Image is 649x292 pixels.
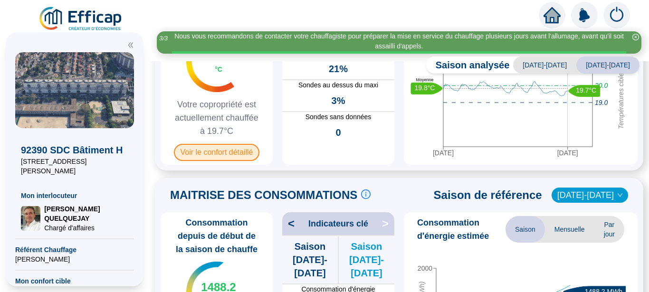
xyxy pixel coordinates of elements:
[595,99,608,106] tspan: 19.0
[513,57,576,74] span: [DATE]-[DATE]
[557,188,622,202] span: 2020-2021
[382,216,394,231] span: >
[172,31,626,51] div: Nous vous recommandons de contacter votre chauffagiste pour préparer la mise en service du chauff...
[215,65,222,74] span: °C
[127,42,134,48] span: double-left
[282,240,338,280] span: Saison [DATE]-[DATE]
[282,216,295,231] span: <
[186,31,234,92] img: indicateur températures
[38,6,124,32] img: efficap energie logo
[174,144,260,161] span: Voir le confort détaillé
[15,245,134,254] span: Référent Chauffage
[308,217,368,230] span: Indicateurs clé
[576,86,596,94] text: 19.7°C
[571,2,598,28] img: alerts
[545,216,594,243] span: Mensuelle
[44,223,128,233] span: Chargé d'affaires
[594,82,608,89] tspan: 20.0
[506,216,545,243] span: Saison
[44,204,128,223] span: [PERSON_NAME] QUELQUEJAY
[282,80,394,90] span: Sondes au dessus du maxi
[282,112,394,122] span: Sondes sans données
[617,192,623,198] span: down
[170,188,357,203] span: MAITRISE DES CONSOMMATIONS
[576,57,639,74] span: [DATE]-[DATE]
[21,191,128,200] span: Mon interlocuteur
[335,126,341,139] span: 0
[15,254,134,264] span: [PERSON_NAME]
[632,34,639,40] span: close-circle
[603,2,630,28] img: alerts
[21,206,40,231] img: Chargé d'affaires
[557,149,578,157] tspan: [DATE]
[164,98,269,138] span: Votre copropriété est actuellement chauffée à 19.7°C
[434,188,542,203] span: Saison de référence
[361,189,371,199] span: info-circle
[339,240,394,280] span: Saison [DATE]-[DATE]
[617,69,625,129] tspan: Températures cibles
[417,216,506,243] span: Consommation d'énergie estimée
[418,264,432,272] tspan: 2000
[21,143,128,157] span: 92390 SDC Bâtiment H
[416,77,433,82] text: Moyenne
[164,216,269,256] span: Consommation depuis de début de la saison de chauffe
[594,216,624,243] span: Par jour
[426,58,510,72] span: Saison analysée
[329,62,348,75] span: 21%
[15,276,134,286] span: Mon confort cible
[332,94,345,107] span: 3%
[433,149,454,157] tspan: [DATE]
[544,7,561,24] span: home
[415,84,435,92] text: 19.8°C
[21,157,128,176] span: [STREET_ADDRESS][PERSON_NAME]
[159,35,168,42] i: 3 / 3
